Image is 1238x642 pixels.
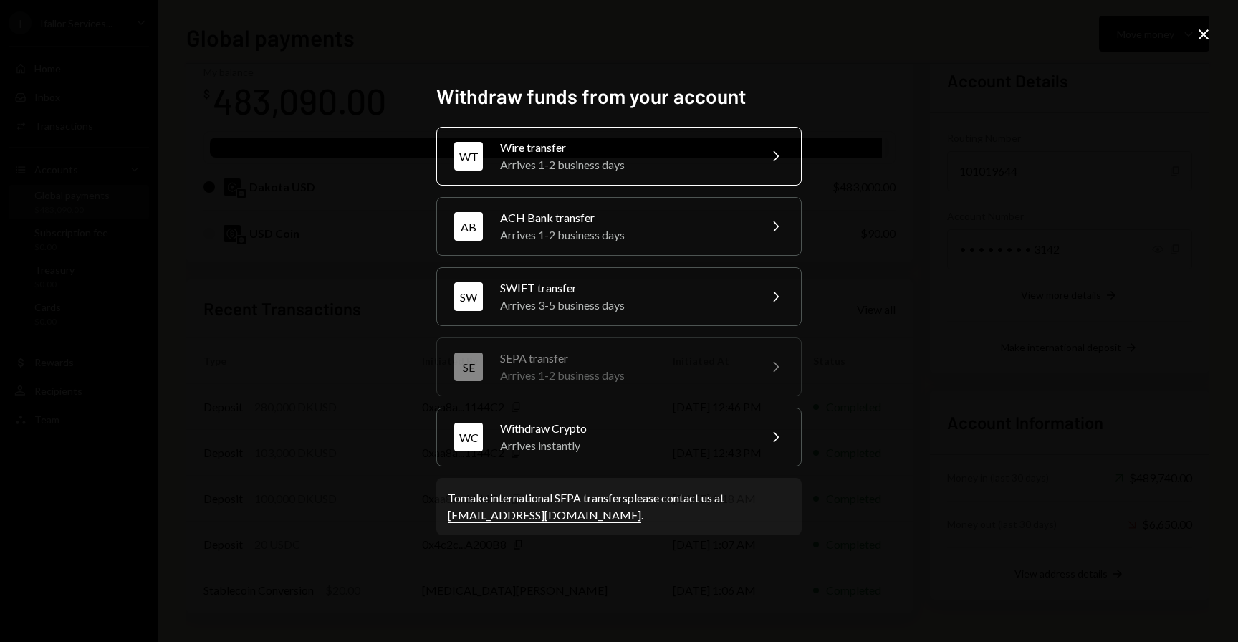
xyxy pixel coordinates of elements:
[454,423,483,451] div: WC
[500,139,749,156] div: Wire transfer
[454,353,483,381] div: SE
[500,209,749,226] div: ACH Bank transfer
[500,367,749,384] div: Arrives 1-2 business days
[454,282,483,311] div: SW
[500,279,749,297] div: SWIFT transfer
[500,226,749,244] div: Arrives 1-2 business days
[436,408,802,466] button: WCWithdraw CryptoArrives instantly
[454,142,483,171] div: WT
[436,267,802,326] button: SWSWIFT transferArrives 3-5 business days
[500,297,749,314] div: Arrives 3-5 business days
[454,212,483,241] div: AB
[500,420,749,437] div: Withdraw Crypto
[448,489,790,524] div: To make international SEPA transfers please contact us at .
[500,437,749,454] div: Arrives instantly
[436,82,802,110] h2: Withdraw funds from your account
[448,508,641,523] a: [EMAIL_ADDRESS][DOMAIN_NAME]
[500,156,749,173] div: Arrives 1-2 business days
[436,197,802,256] button: ABACH Bank transferArrives 1-2 business days
[500,350,749,367] div: SEPA transfer
[436,337,802,396] button: SESEPA transferArrives 1-2 business days
[436,127,802,186] button: WTWire transferArrives 1-2 business days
